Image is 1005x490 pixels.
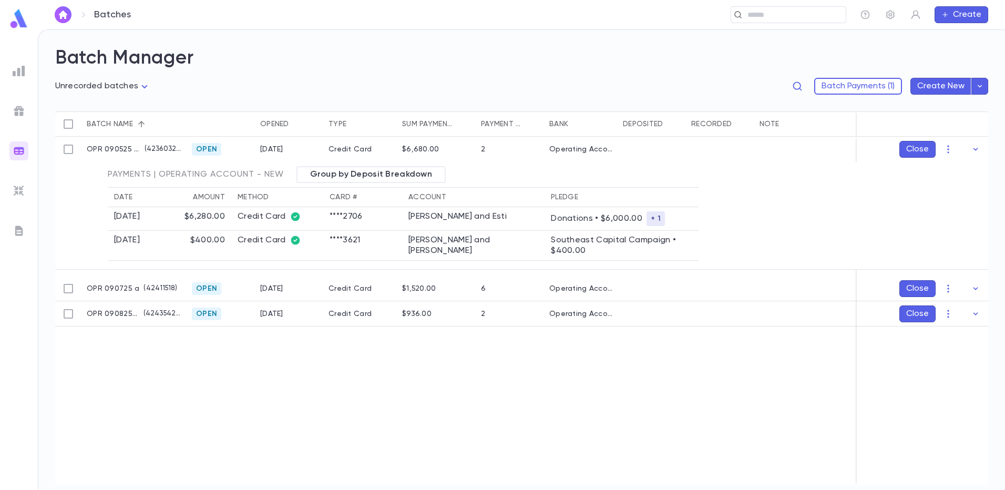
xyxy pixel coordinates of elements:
th: Account [402,188,545,207]
td: [PERSON_NAME] and [PERSON_NAME] [402,231,545,261]
div: 6 [481,284,486,293]
img: logo [8,8,29,29]
button: Sort [568,116,585,132]
div: + 1 [647,211,665,226]
th: Amount [152,188,231,207]
div: Bank [544,111,618,137]
div: Batch name [87,111,133,137]
div: Credit Card [323,276,397,301]
button: Batch Payments (1) [814,78,902,95]
div: Opened [260,111,289,137]
div: Credit Card [323,137,397,162]
td: [PERSON_NAME] and Esti [402,207,545,231]
p: OPR 090825 a [87,310,139,318]
div: Opened [255,111,323,137]
td: [DATE] [108,231,152,261]
h2: Batch Manager [55,47,988,70]
div: $936.00 [402,310,432,318]
th: Date [108,188,152,207]
div: Group by Deposit Breakdown [296,166,446,183]
button: Sort [663,116,680,132]
div: Type [329,111,346,137]
span: Open [192,145,221,154]
span: Payments | Operating Account - New [108,169,284,180]
span: Group by Deposit Breakdown [304,169,438,180]
div: Payment qty [481,111,522,137]
div: Southeast Capital Campaign • $400.00 [551,235,692,256]
div: Note [760,111,779,137]
div: Credit Card [323,301,397,326]
span: + 1 [647,215,665,223]
div: 2 [481,145,485,154]
div: 2 [481,310,485,318]
div: Donations • $6,000.00 [551,211,692,226]
p: OPR 090725 a [87,284,139,293]
th: Card # [323,188,402,207]
button: Sort [133,116,150,132]
p: ( 42360324 ) [140,144,181,155]
div: Note [754,111,859,137]
button: Close [899,305,936,322]
div: Type [323,111,397,137]
span: Unrecorded batches [55,82,138,90]
div: Bank [549,111,568,137]
span: Open [192,284,221,293]
button: Sort [522,116,539,132]
div: 9/7/2025 [260,310,283,318]
div: Deposited [623,111,663,137]
img: reports_grey.c525e4749d1bce6a11f5fe2a8de1b229.svg [13,65,25,77]
button: Sort [454,116,470,132]
p: ( 42411518 ) [139,283,177,294]
div: Unrecorded batches [55,78,151,95]
div: $6,680.00 [402,145,439,154]
div: $1,520.00 [402,284,436,293]
div: Sum payments [402,111,454,137]
p: ( 42435429 ) [139,309,181,319]
button: Sort [289,116,306,132]
p: OPR 090525 cc [87,145,140,154]
img: batches_gradient.0a22e14384a92aa4cd678275c0c39cc4.svg [13,145,25,157]
div: Sum payments [397,111,476,137]
td: $6,280.00 [152,207,231,231]
img: home_white.a664292cf8c1dea59945f0da9f25487c.svg [57,11,69,19]
td: $400.00 [152,231,231,261]
img: campaigns_grey.99e729a5f7ee94e3726e6486bddda8f1.svg [13,105,25,117]
th: Method [231,188,323,207]
div: 9/7/2025 [260,284,283,293]
button: Sort [346,116,363,132]
div: 9/5/2025 [260,145,283,154]
div: Operating Account - New [549,310,612,318]
button: Sort [779,116,796,132]
button: Close [899,280,936,297]
div: Recorded [686,111,754,137]
button: Create [935,6,988,23]
div: Operating Account - New [549,145,612,154]
img: imports_grey.530a8a0e642e233f2baf0ef88e8c9fcb.svg [13,185,25,197]
button: Sort [732,116,748,132]
td: [DATE] [108,207,152,231]
div: Operating Account - New [549,284,612,293]
button: Create New [910,78,971,95]
div: Credit Card [238,211,317,222]
div: Batch name [81,111,187,137]
div: Recorded [691,111,732,137]
img: letters_grey.7941b92b52307dd3b8a917253454ce1c.svg [13,224,25,237]
div: Deposited [618,111,686,137]
div: Credit Card [238,235,317,246]
p: Batches [94,9,131,21]
div: Payment qty [476,111,544,137]
th: Pledge [545,188,699,207]
button: Close [899,141,936,158]
span: Open [192,310,221,318]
